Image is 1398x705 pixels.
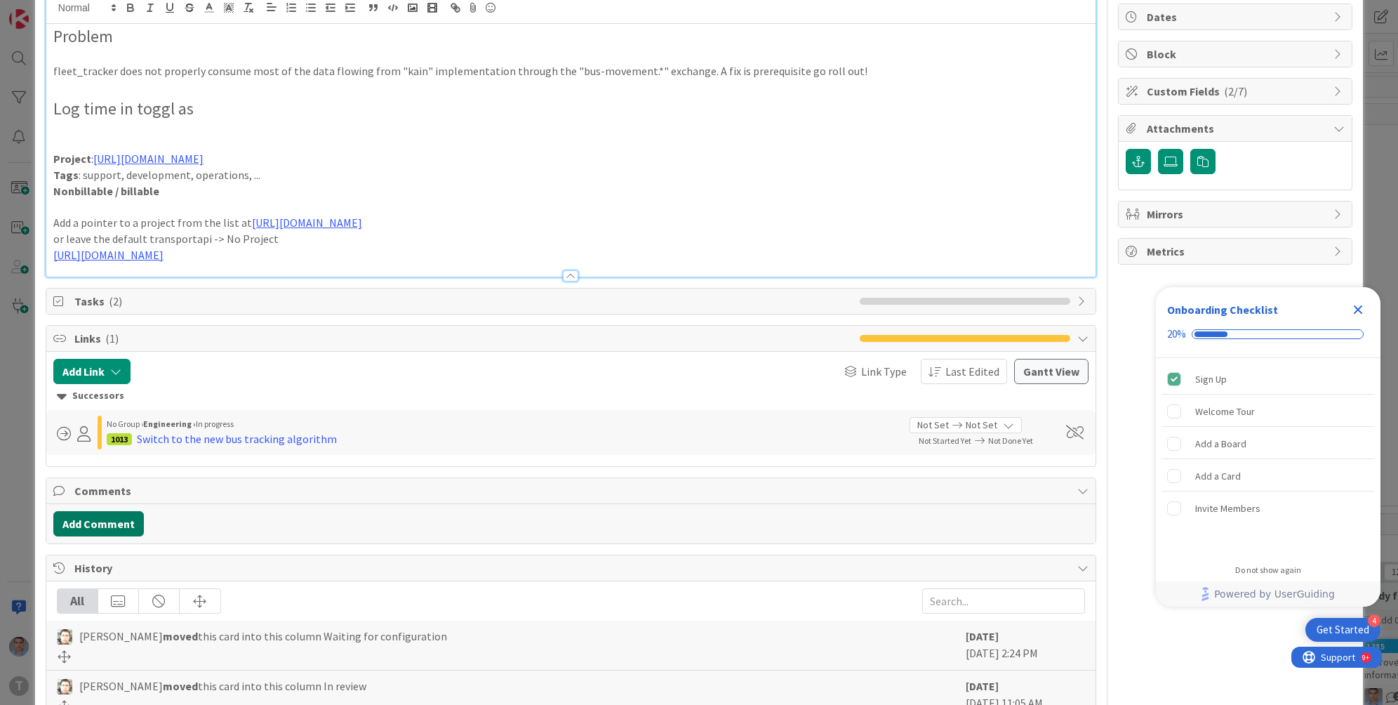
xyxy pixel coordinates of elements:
span: Support [29,2,64,19]
div: 20% [1167,328,1186,341]
span: In progress [196,419,234,429]
div: [DATE] 2:24 PM [966,628,1085,663]
button: Add Comment [53,511,144,536]
button: Gantt View [1014,359,1089,384]
span: ( 2 ) [109,294,122,308]
h2: Log time in toggl as [53,99,1089,119]
p: or leave the default transportapi -> No Project [53,231,1089,247]
strong: Tags [53,168,79,182]
span: ( 2/7 ) [1224,84,1247,98]
a: [URL][DOMAIN_NAME] [252,216,362,230]
div: Do not show again [1235,565,1301,576]
div: Successors [57,388,1085,404]
a: [URL][DOMAIN_NAME] [53,248,164,262]
span: Custom Fields [1147,83,1326,100]
span: Dates [1147,8,1326,25]
div: Open Get Started checklist, remaining modules: 4 [1305,618,1380,642]
p: Add a pointer to a project from the list at [53,215,1089,231]
span: Comments [74,482,1070,499]
div: Add a Board is incomplete. [1161,428,1375,459]
img: VD [57,679,72,694]
button: Last Edited [921,359,1007,384]
b: [DATE] [966,679,999,693]
span: Link Type [861,363,907,380]
span: History [74,560,1070,576]
div: 1013 [107,433,132,445]
p: fleet_tracker does not properly consume most of the data flowing from "kain" implementation throu... [53,63,1089,79]
strong: Nonbillable / billable [53,184,159,198]
div: Invite Members [1195,500,1260,517]
div: Checklist items [1156,358,1380,555]
div: Get Started [1317,623,1369,637]
span: Links [74,330,853,347]
div: Invite Members is incomplete. [1161,493,1375,524]
p: : [53,151,1089,167]
span: ( 1 ) [105,331,119,345]
b: [DATE] [966,629,999,643]
span: Not Set [917,418,949,433]
span: Not Started Yet [919,435,971,446]
div: Welcome Tour is incomplete. [1161,396,1375,427]
div: 9+ [71,6,78,17]
b: Engineering › [143,419,196,429]
span: Block [1147,46,1326,62]
div: Checklist progress: 20% [1167,328,1369,341]
b: moved [163,629,198,643]
div: Close Checklist [1347,298,1369,321]
span: Metrics [1147,243,1326,260]
div: Add a Board [1195,435,1246,452]
div: Checklist Container [1156,287,1380,607]
div: Add a Card is incomplete. [1161,461,1375,492]
input: Search... [922,588,1085,614]
div: Onboarding Checklist [1167,301,1278,318]
div: Welcome Tour [1195,403,1255,420]
a: [URL][DOMAIN_NAME] [93,152,204,166]
span: Tasks [74,293,853,310]
strong: Project [53,152,91,166]
div: All [58,589,98,613]
h2: Problem [53,27,1089,47]
span: Not Set [966,418,997,433]
span: Powered by UserGuiding [1214,586,1335,602]
span: No Group › [107,419,143,429]
span: Attachments [1147,120,1326,137]
span: Last Edited [945,363,999,380]
img: VD [57,629,72,645]
span: [PERSON_NAME] this card into this column In review [79,678,366,694]
span: [PERSON_NAME] this card into this column Waiting for configuration [79,628,447,645]
div: Footer [1156,581,1380,607]
div: Switch to the new bus tracking algorithm [137,430,337,447]
div: 4 [1368,614,1380,627]
a: Powered by UserGuiding [1163,581,1373,607]
span: Not Done Yet [988,435,1033,446]
div: Add a Card [1195,468,1241,485]
b: moved [163,679,198,693]
div: Sign Up is complete. [1161,364,1375,395]
span: Mirrors [1147,206,1326,223]
button: Add Link [53,359,131,384]
div: Sign Up [1195,371,1227,388]
p: : support, development, operations, ... [53,167,1089,183]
